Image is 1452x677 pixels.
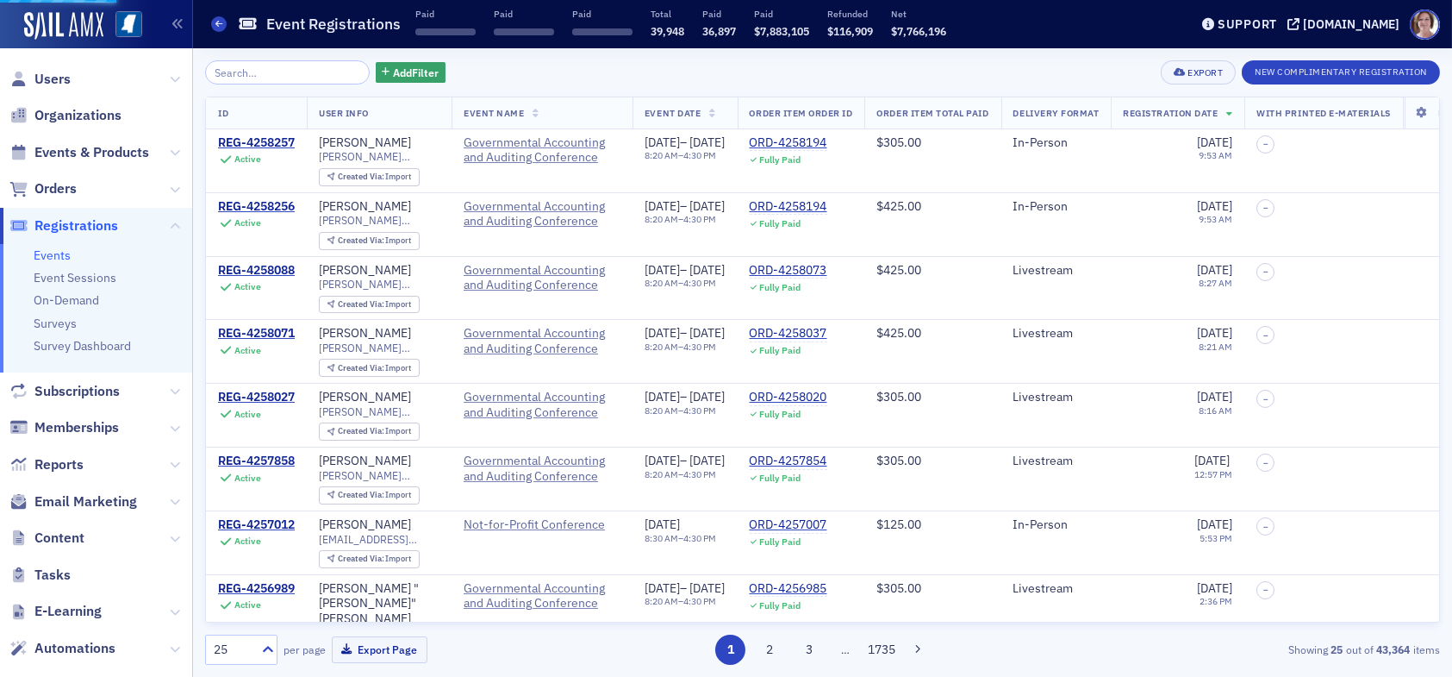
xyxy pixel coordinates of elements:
span: Tasks [34,566,71,585]
span: Email Marketing [34,492,137,511]
time: 4:30 PM [683,213,716,225]
span: [DATE] [645,135,680,150]
a: REG-4256989 [218,581,295,597]
span: Governmental Accounting and Auditing Conference [464,199,620,229]
div: – [645,390,726,405]
div: Import [338,300,412,310]
button: Export [1161,60,1236,85]
span: Created Via : [338,362,386,373]
div: Created Via: Import [319,296,420,314]
span: [PERSON_NAME][EMAIL_ADDRESS][DOMAIN_NAME] [319,278,439,291]
time: 12:57 PM [1194,468,1232,480]
time: 4:30 PM [683,149,716,161]
div: Active [234,154,261,165]
a: [PERSON_NAME] [319,135,411,151]
span: [DATE] [690,580,726,596]
div: Created Via: Import [319,359,420,377]
a: Events [34,248,71,263]
a: Registrations [9,216,118,235]
time: 8:20 AM [645,595,678,607]
span: Governmental Accounting and Auditing Conference [464,326,620,356]
span: 36,897 [702,24,736,38]
span: Governmental Accounting and Auditing Conference [464,390,620,420]
a: [PERSON_NAME] [319,263,411,279]
div: ORD-4257854 [750,454,827,469]
span: – [1263,139,1268,149]
time: 8:20 AM [645,149,678,161]
span: Subscriptions [34,382,120,401]
a: REG-4258027 [218,390,295,405]
div: – [645,342,726,353]
img: SailAMX [115,11,142,38]
span: 39,948 [651,24,684,38]
time: 2:36 PM [1200,595,1232,607]
div: – [645,278,726,289]
div: Showing out of items [1040,642,1440,657]
span: [DATE] [690,325,726,341]
span: [DATE] [645,453,680,468]
div: – [645,533,716,544]
span: Created Via : [338,171,386,182]
a: Not-for-Profit Conference [464,517,620,533]
span: Orders [34,179,77,198]
span: [PERSON_NAME][EMAIL_ADDRESS][DOMAIN_NAME] [319,342,439,354]
button: 2 [755,635,785,665]
a: [PERSON_NAME] [319,454,411,469]
time: 4:30 PM [683,468,716,480]
span: [PERSON_NAME][EMAIL_ADDRESS][DOMAIN_NAME] [319,405,439,418]
div: Import [338,427,412,436]
div: Export [1187,68,1223,78]
a: Memberships [9,418,119,437]
a: REG-4258071 [218,326,295,342]
a: [PERSON_NAME] [319,199,411,215]
span: $305.00 [876,580,921,596]
time: 8:16 AM [1199,404,1232,417]
div: ORD-4257007 [750,517,827,533]
button: New Complimentary Registration [1242,60,1440,85]
a: [PERSON_NAME] [319,390,411,405]
time: 4:30 PM [683,404,716,417]
span: [DATE] [645,389,680,404]
div: ORD-4258037 [750,326,827,342]
a: [PERSON_NAME] [319,326,411,342]
a: Tasks [9,566,71,585]
span: $7,766,196 [891,24,946,38]
span: [PERSON_NAME][EMAIL_ADDRESS][PERSON_NAME][DOMAIN_NAME] [319,469,439,482]
time: 8:30 AM [645,532,678,544]
span: ‌ [494,28,554,35]
div: – [645,199,726,215]
span: $425.00 [876,262,921,278]
a: Survey Dashboard [34,338,131,354]
span: ‌ [415,28,476,35]
a: REG-4257858 [218,454,295,469]
span: [DATE] [690,198,726,214]
p: Paid [702,8,736,20]
h1: Event Registrations [266,14,401,34]
strong: 43,364 [1374,642,1413,657]
div: Fully Paid [759,409,801,420]
span: Governmental Accounting and Auditing Conference [464,263,620,293]
span: [DATE] [645,262,680,278]
span: Event Name [464,107,524,119]
a: REG-4258256 [218,199,295,215]
strong: 25 [1328,642,1346,657]
div: REG-4257012 [218,517,295,533]
div: In-Person [1013,199,1100,215]
time: 8:20 AM [645,277,678,289]
p: Paid [494,8,554,20]
div: REG-4258088 [218,263,295,279]
div: Created Via: Import [319,168,420,186]
span: $425.00 [876,198,921,214]
div: Fully Paid [759,536,801,548]
span: [DATE] [690,389,726,404]
div: Livestream [1013,390,1100,405]
span: [DATE] [645,517,680,532]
